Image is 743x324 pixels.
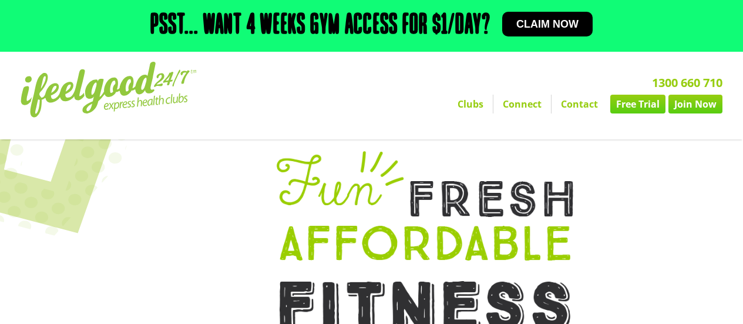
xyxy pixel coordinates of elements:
[493,95,551,113] a: Connect
[652,75,722,91] a: 1300 660 710
[448,95,493,113] a: Clubs
[610,95,665,113] a: Free Trial
[270,95,722,113] nav: Menu
[552,95,607,113] a: Contact
[668,95,722,113] a: Join Now
[502,12,593,36] a: Claim now
[516,19,579,29] span: Claim now
[150,12,490,40] h2: Psst... Want 4 weeks gym access for $1/day?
